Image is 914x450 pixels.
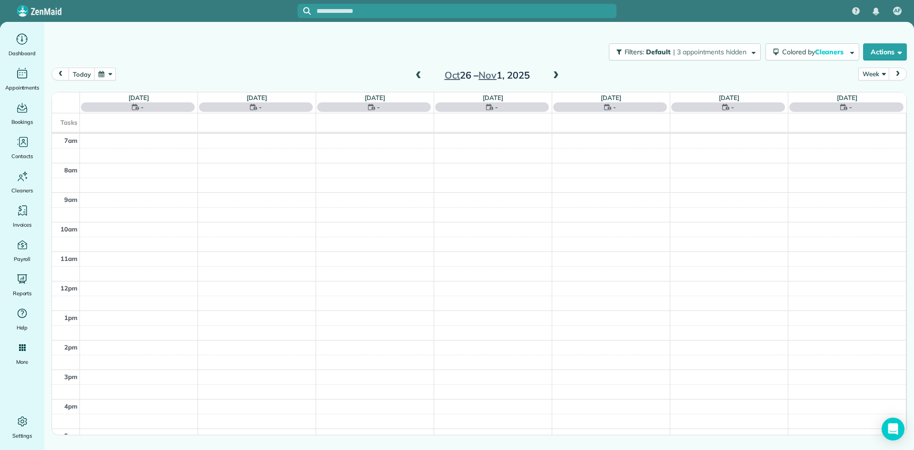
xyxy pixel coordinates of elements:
[858,68,889,80] button: Week
[60,225,78,233] span: 10am
[849,102,852,112] span: -
[69,68,95,80] button: today
[17,323,28,332] span: Help
[894,7,901,15] span: AF
[303,7,311,15] svg: Focus search
[377,102,380,112] span: -
[64,402,78,410] span: 4pm
[4,203,40,230] a: Invoices
[782,48,847,56] span: Colored by
[863,43,907,60] button: Actions
[427,70,546,80] h2: 26 – 1, 2025
[60,255,78,262] span: 11am
[882,418,904,440] div: Open Intercom Messenger
[60,119,78,126] span: Tasks
[483,94,503,101] a: [DATE]
[815,48,845,56] span: Cleaners
[866,1,886,22] div: Notifications
[4,169,40,195] a: Cleaners
[613,102,616,112] span: -
[4,237,40,264] a: Payroll
[4,31,40,58] a: Dashboard
[14,254,31,264] span: Payroll
[4,134,40,161] a: Contacts
[9,49,36,58] span: Dashboard
[731,102,734,112] span: -
[64,373,78,380] span: 3pm
[4,306,40,332] a: Help
[837,94,857,101] a: [DATE]
[64,166,78,174] span: 8am
[495,102,498,112] span: -
[12,431,32,440] span: Settings
[601,94,621,101] a: [DATE]
[129,94,149,101] a: [DATE]
[646,48,671,56] span: Default
[11,117,33,127] span: Bookings
[64,432,78,440] span: 5pm
[609,43,761,60] button: Filters: Default | 3 appointments hidden
[141,102,144,112] span: -
[11,151,33,161] span: Contacts
[4,66,40,92] a: Appointments
[4,271,40,298] a: Reports
[719,94,739,101] a: [DATE]
[13,220,32,230] span: Invoices
[478,69,497,81] span: Nov
[365,94,385,101] a: [DATE]
[51,68,70,80] button: prev
[4,414,40,440] a: Settings
[673,48,746,56] span: | 3 appointments hidden
[16,357,28,367] span: More
[64,314,78,321] span: 1pm
[13,289,32,298] span: Reports
[5,83,40,92] span: Appointments
[64,196,78,203] span: 9am
[298,7,311,15] button: Focus search
[4,100,40,127] a: Bookings
[60,284,78,292] span: 12pm
[11,186,33,195] span: Cleaners
[259,102,262,112] span: -
[64,343,78,351] span: 2pm
[247,94,267,101] a: [DATE]
[625,48,645,56] span: Filters:
[64,137,78,144] span: 7am
[445,69,460,81] span: Oct
[889,68,907,80] button: next
[765,43,859,60] button: Colored byCleaners
[604,43,761,60] a: Filters: Default | 3 appointments hidden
